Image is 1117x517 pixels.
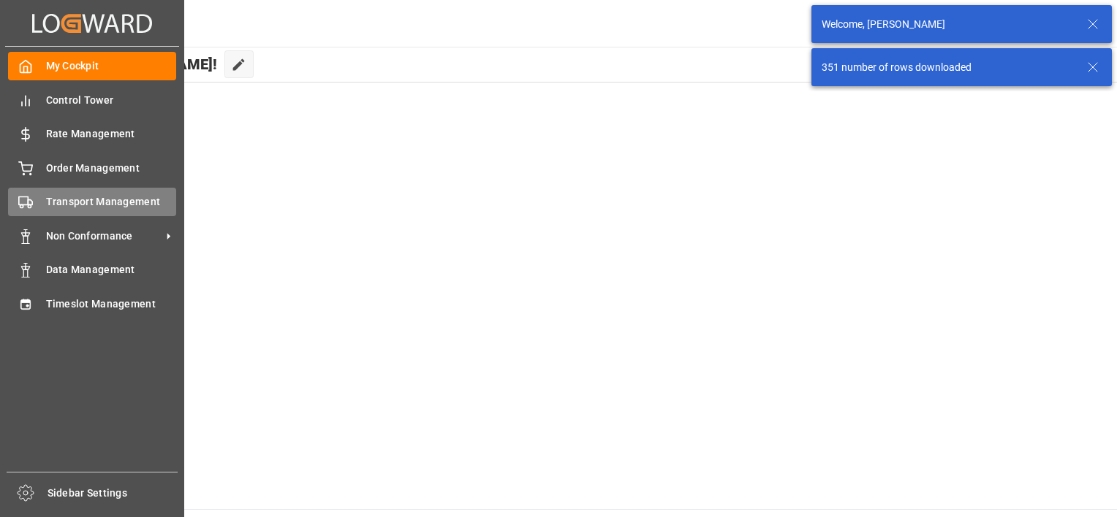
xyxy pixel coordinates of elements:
[46,194,177,210] span: Transport Management
[46,262,177,277] span: Data Management
[822,60,1073,75] div: 351 number of rows downloaded
[8,256,176,284] a: Data Management
[8,188,176,216] a: Transport Management
[8,153,176,182] a: Order Management
[8,85,176,114] a: Control Tower
[60,50,217,78] span: Hello [PERSON_NAME]!
[46,93,177,108] span: Control Tower
[46,229,162,244] span: Non Conformance
[8,120,176,148] a: Rate Management
[46,58,177,74] span: My Cockpit
[46,126,177,142] span: Rate Management
[48,486,178,501] span: Sidebar Settings
[8,289,176,318] a: Timeslot Management
[46,296,177,312] span: Timeslot Management
[46,161,177,176] span: Order Management
[8,52,176,80] a: My Cockpit
[822,17,1073,32] div: Welcome, [PERSON_NAME]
